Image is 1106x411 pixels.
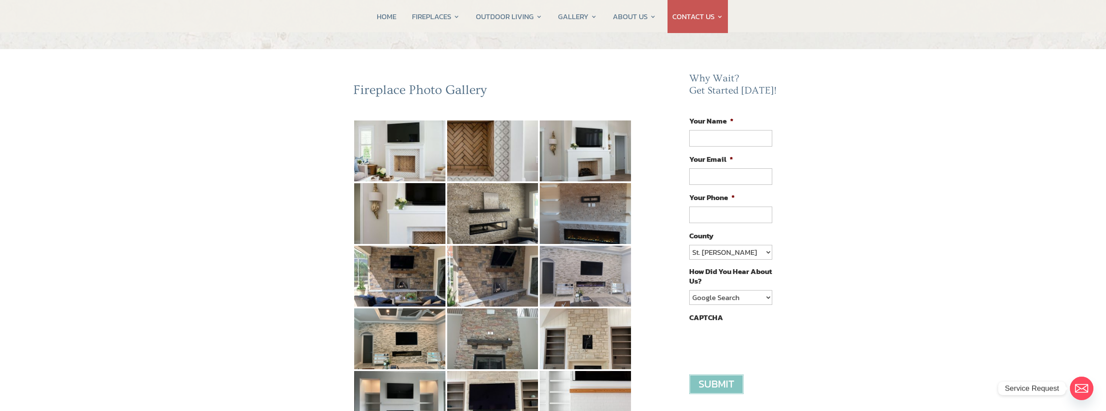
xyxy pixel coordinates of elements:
[689,267,772,286] label: How Did You Hear About Us?
[540,183,631,244] img: 6
[447,308,538,369] img: 11
[354,120,445,181] img: 1
[689,73,779,101] h2: Why Wait? Get Started [DATE]!
[447,120,538,181] img: 2
[447,246,538,307] img: 8
[689,154,733,164] label: Your Email
[540,246,631,307] img: 9
[689,313,723,322] label: CAPTCHA
[354,246,445,307] img: 7
[689,374,744,394] input: Submit
[1070,377,1093,400] a: Email
[689,116,734,126] label: Your Name
[540,120,631,181] img: 3
[354,183,445,244] img: 4
[354,308,445,369] img: 10
[540,308,631,369] img: 12
[447,183,538,244] img: 5
[689,231,714,241] label: County
[353,82,632,102] h2: Fireplace Photo Gallery
[689,193,735,202] label: Your Phone
[689,327,821,361] iframe: reCAPTCHA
